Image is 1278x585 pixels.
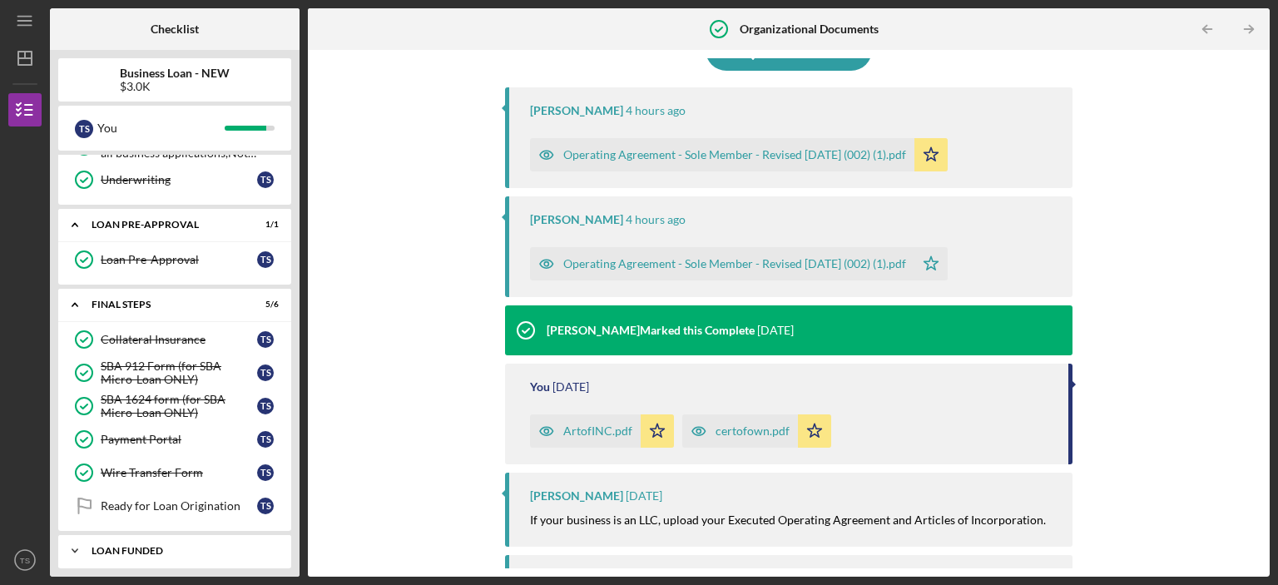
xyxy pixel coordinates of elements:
mark: If your business is an LLC, upload your Executed Operating Agreement and Articles of Incorporation. [530,513,1046,527]
a: Loan Pre-ApprovalTS [67,243,283,276]
div: certofown.pdf [716,424,790,438]
a: UnderwritingTS [67,163,283,196]
b: Business Loan - NEW [120,67,230,80]
text: TS [20,556,30,565]
div: SBA 912 Form (for SBA Micro-Loan ONLY) [101,359,257,386]
b: Checklist [151,22,199,36]
div: T S [257,398,274,414]
div: ArtofINC.pdf [563,424,632,438]
div: Operating Agreement - Sole Member - Revised [DATE] (002) (1).pdf [563,148,906,161]
div: Operating Agreement - Sole Member - Revised [DATE] (002) (1).pdf [563,257,906,270]
div: T S [257,171,274,188]
div: FINAL STEPS [92,300,237,310]
a: Wire Transfer FormTS [67,456,283,489]
a: Payment PortalTS [67,423,283,456]
div: [PERSON_NAME] [530,489,623,503]
div: Underwriting [101,173,257,186]
div: You [530,380,550,394]
b: Organizational Documents [740,22,879,36]
div: 5 / 6 [249,300,279,310]
div: Collateral Insurance [101,333,257,346]
a: SBA 912 Form (for SBA Micro-Loan ONLY)TS [67,356,283,389]
div: T S [75,120,93,138]
button: ArtofINC.pdf [530,414,674,448]
div: Wire Transfer Form [101,466,257,479]
div: [PERSON_NAME] [530,213,623,226]
div: [PERSON_NAME] Marked this Complete [547,324,755,337]
div: SBA 1624 form (for SBA Micro-Loan ONLY) [101,393,257,419]
a: SBA 1624 form (for SBA Micro-Loan ONLY)TS [67,389,283,423]
button: TS [8,543,42,577]
button: certofown.pdf [682,414,831,448]
div: T S [257,364,274,381]
div: Payment Portal [101,433,257,446]
div: T S [257,498,274,514]
div: Loan Pre-Approval [101,253,257,266]
div: [PERSON_NAME] [530,104,623,117]
button: Operating Agreement - Sole Member - Revised [DATE] (002) (1).pdf [530,138,948,171]
div: T S [257,464,274,481]
time: 2025-08-07 18:55 [626,489,662,503]
div: 1 / 1 [249,220,279,230]
a: Collateral InsuranceTS [67,323,283,356]
time: 2025-08-12 14:55 [757,324,794,337]
div: T S [257,251,274,268]
a: Ready for Loan OriginationTS [67,489,283,523]
div: You [97,114,225,142]
div: Ready for Loan Origination [101,499,257,513]
time: 2025-08-07 20:28 [552,380,589,394]
div: T S [257,431,274,448]
button: Operating Agreement - Sole Member - Revised [DATE] (002) (1).pdf [530,247,948,280]
div: T S [257,331,274,348]
time: 2025-08-27 13:32 [626,213,686,226]
div: $3.0K [120,80,230,93]
div: LOAN FUNDED [92,546,270,556]
div: LOAN PRE-APPROVAL [92,220,237,230]
time: 2025-08-27 13:32 [626,104,686,117]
